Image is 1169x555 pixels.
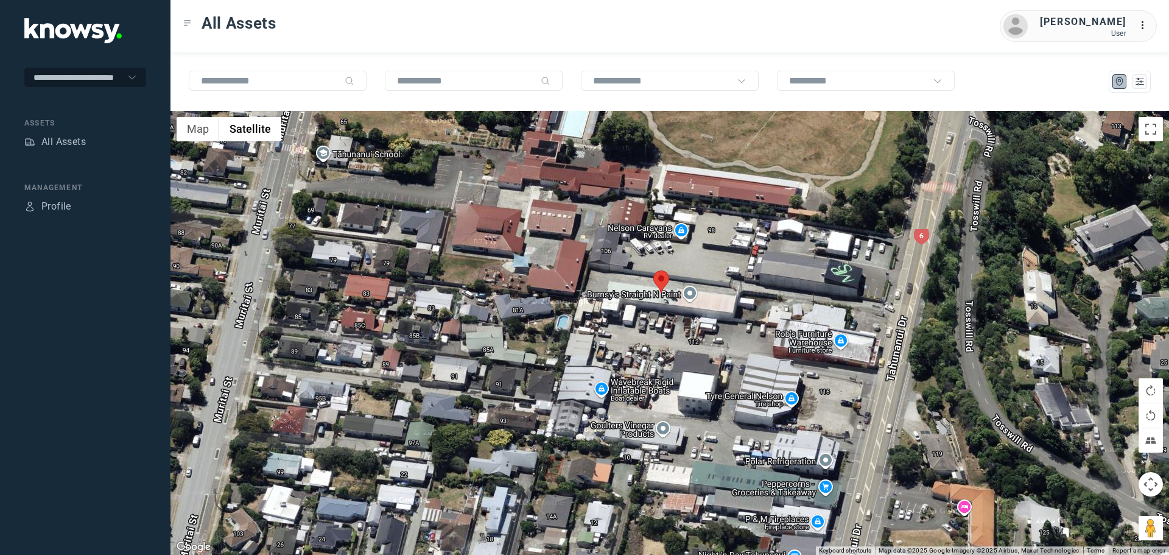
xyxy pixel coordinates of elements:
div: List [1134,76,1145,87]
div: User [1040,29,1126,38]
a: AssetsAll Assets [24,135,86,149]
button: Keyboard shortcuts [819,546,871,555]
div: All Assets [41,135,86,149]
img: Application Logo [24,18,122,43]
button: Tilt map [1139,428,1163,453]
div: : [1139,18,1153,35]
div: Profile [41,199,71,214]
span: Map data ©2025 Google Imagery ©2025 Airbus, Maxar Technologies [879,547,1079,554]
img: Google [174,539,214,555]
div: Management [24,182,146,193]
div: [PERSON_NAME] [1040,15,1126,29]
tspan: ... [1139,21,1151,30]
a: Terms (opens in new tab) [1087,547,1105,554]
div: Map [1114,76,1125,87]
button: Show satellite imagery [219,117,281,141]
div: Search [541,76,550,86]
a: Open this area in Google Maps (opens a new window) [174,539,214,555]
div: Profile [24,201,35,212]
a: ProfileProfile [24,199,71,214]
button: Rotate map clockwise [1139,378,1163,403]
div: Toggle Menu [183,19,192,27]
button: Map camera controls [1139,472,1163,497]
a: Report a map error [1112,547,1165,554]
button: Drag Pegman onto the map to open Street View [1139,516,1163,540]
button: Rotate map counterclockwise [1139,403,1163,428]
div: Search [345,76,354,86]
div: : [1139,18,1153,33]
span: All Assets [202,12,276,34]
div: Assets [24,118,146,129]
button: Show street map [177,117,219,141]
button: Toggle fullscreen view [1139,117,1163,141]
img: avatar.png [1003,14,1028,38]
div: Assets [24,136,35,147]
